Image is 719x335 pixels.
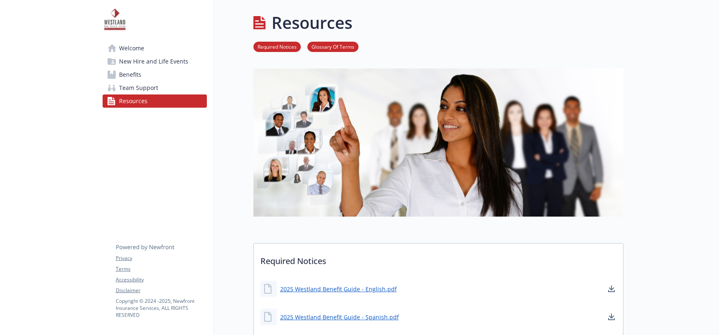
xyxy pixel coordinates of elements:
a: download document [607,284,616,294]
span: Welcome [119,42,144,55]
p: Required Notices [254,243,623,274]
a: Glossary Of Terms [307,42,358,50]
a: Privacy [116,255,206,262]
span: New Hire and Life Events [119,55,188,68]
p: Copyright © 2024 - 2025 , Newfront Insurance Services, ALL RIGHTS RESERVED [116,297,206,318]
a: Disclaimer [116,287,206,294]
img: resources page banner [253,68,623,217]
a: Terms [116,265,206,273]
a: Team Support [103,81,207,94]
a: Accessibility [116,276,206,283]
span: Team Support [119,81,158,94]
span: Benefits [119,68,141,81]
a: Resources [103,94,207,108]
a: New Hire and Life Events [103,55,207,68]
a: Required Notices [253,42,301,50]
a: 2025 Westland Benefit Guide - Spanish.pdf [280,313,399,321]
span: Resources [119,94,148,108]
a: download document [607,312,616,322]
a: 2025 Westland Benefit Guide - English.pdf [280,285,397,293]
h1: Resources [272,10,352,35]
a: Welcome [103,42,207,55]
a: Benefits [103,68,207,81]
